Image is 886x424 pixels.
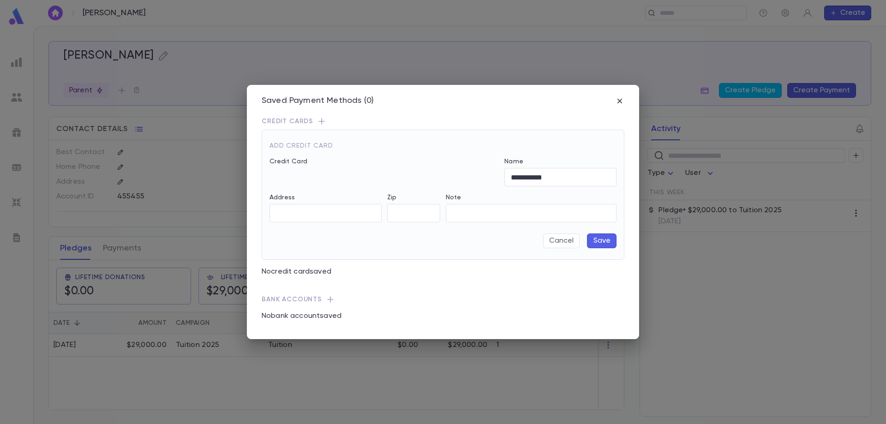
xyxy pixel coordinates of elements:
span: Add Credit Card [269,143,333,149]
label: Note [446,194,461,201]
label: Zip [387,194,396,201]
button: Cancel [543,233,580,248]
button: Save [587,233,617,248]
span: Bank Accounts [262,296,322,303]
label: Address [269,194,295,201]
label: Name [504,158,523,165]
div: Saved Payment Methods (0) [262,96,374,106]
span: Credit Cards [262,118,313,125]
p: No bank account saved [262,311,624,321]
p: No credit card saved [262,267,624,276]
p: Credit Card [269,158,499,165]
